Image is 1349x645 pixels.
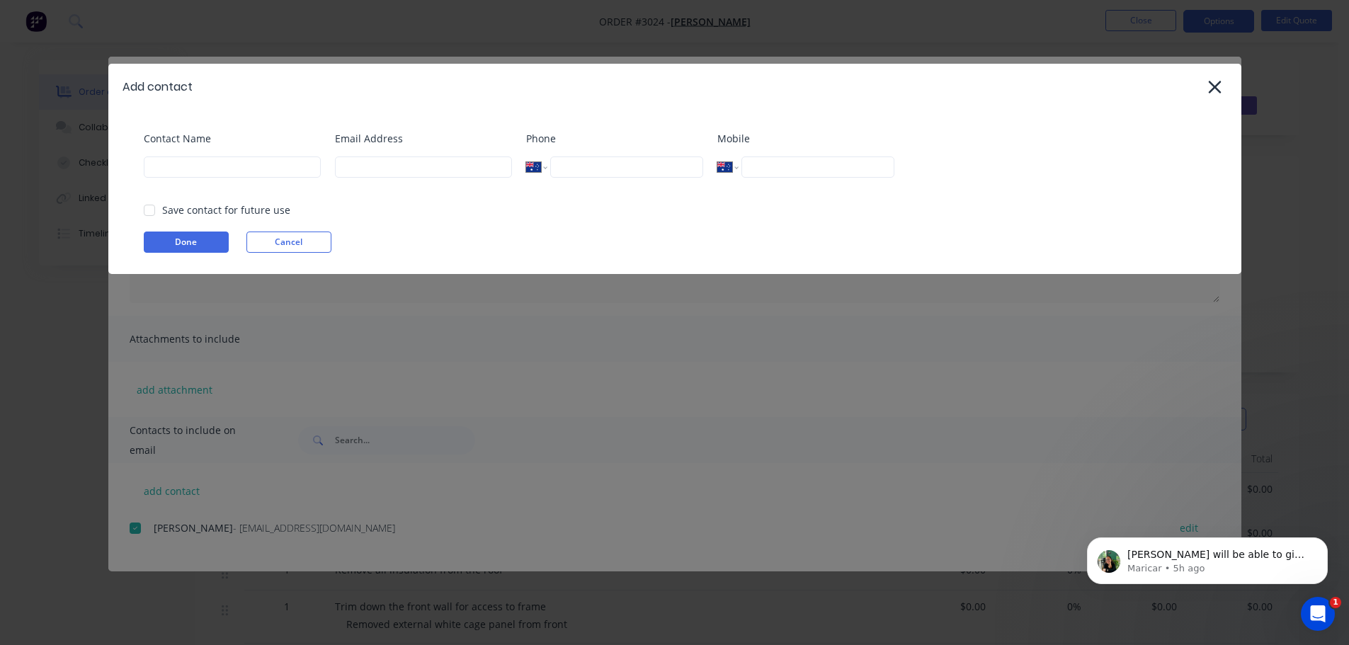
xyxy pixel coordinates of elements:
[144,232,229,253] button: Done
[123,79,193,96] div: Add contact
[1330,597,1341,608] span: 1
[1301,597,1335,631] iframe: Intercom live chat
[144,131,321,146] label: Contact Name
[162,202,290,217] div: Save contact for future use
[1066,508,1349,607] iframe: Intercom notifications message
[246,232,331,253] button: Cancel
[717,131,894,146] label: Mobile
[526,131,703,146] label: Phone
[335,131,512,146] label: Email Address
